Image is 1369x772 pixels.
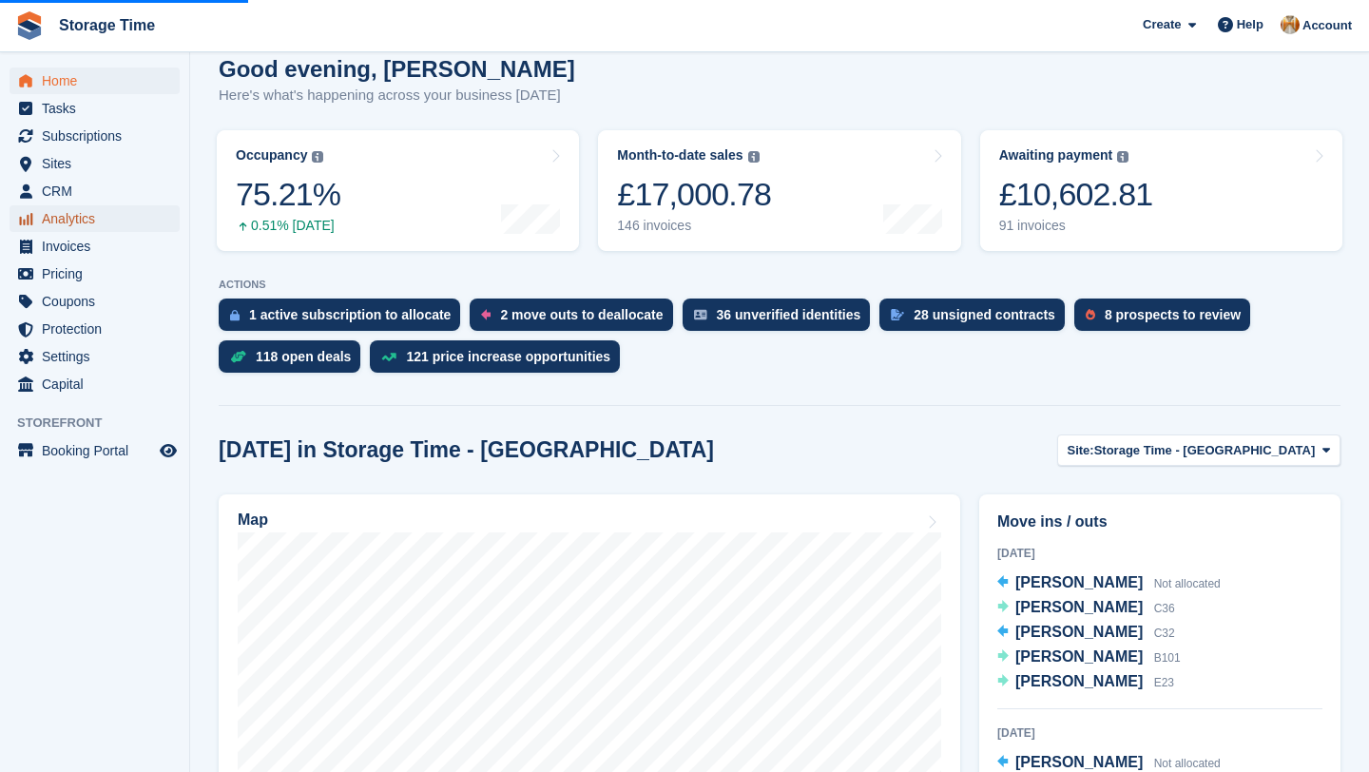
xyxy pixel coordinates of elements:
span: B101 [1154,651,1181,665]
a: [PERSON_NAME] C32 [997,621,1175,646]
img: prospect-51fa495bee0391a8d652442698ab0144808aea92771e9ea1ae160a38d050c398.svg [1086,309,1095,320]
span: CRM [42,178,156,204]
a: 118 open deals [219,340,370,382]
a: Awaiting payment £10,602.81 91 invoices [980,130,1342,251]
img: icon-info-grey-7440780725fd019a000dd9b08b2336e03edf1995a4989e88bcd33f0948082b44.svg [748,151,760,163]
span: Protection [42,316,156,342]
span: E23 [1154,676,1174,689]
a: menu [10,205,180,232]
a: menu [10,371,180,397]
img: icon-info-grey-7440780725fd019a000dd9b08b2336e03edf1995a4989e88bcd33f0948082b44.svg [1117,151,1128,163]
p: Here's what's happening across your business [DATE] [219,85,575,106]
div: 0.51% [DATE] [236,218,340,234]
span: [PERSON_NAME] [1015,673,1143,689]
span: [PERSON_NAME] [1015,624,1143,640]
a: menu [10,288,180,315]
div: 8 prospects to review [1105,307,1241,322]
span: Storefront [17,414,189,433]
div: 146 invoices [617,218,771,234]
span: [PERSON_NAME] [1015,754,1143,770]
div: 2 move outs to deallocate [500,307,663,322]
span: [PERSON_NAME] [1015,648,1143,665]
span: Tasks [42,95,156,122]
button: Site: Storage Time - [GEOGRAPHIC_DATA] [1057,434,1341,466]
div: £17,000.78 [617,175,771,214]
span: Sites [42,150,156,177]
div: 118 open deals [256,349,351,364]
a: [PERSON_NAME] C36 [997,596,1175,621]
img: icon-info-grey-7440780725fd019a000dd9b08b2336e03edf1995a4989e88bcd33f0948082b44.svg [312,151,323,163]
a: menu [10,261,180,287]
span: Not allocated [1154,577,1221,590]
div: 121 price increase opportunities [406,349,610,364]
img: Kizzy Sarwar [1281,15,1300,34]
img: stora-icon-8386f47178a22dfd0bd8f6a31ec36ba5ce8667c1dd55bd0f319d3a0aa187defe.svg [15,11,44,40]
span: Create [1143,15,1181,34]
span: Settings [42,343,156,370]
a: [PERSON_NAME] B101 [997,646,1181,670]
a: menu [10,68,180,94]
a: menu [10,123,180,149]
div: Month-to-date sales [617,147,742,164]
span: C32 [1154,627,1175,640]
div: 36 unverified identities [717,307,861,322]
a: Occupancy 75.21% 0.51% [DATE] [217,130,579,251]
a: menu [10,178,180,204]
h2: Move ins / outs [997,511,1322,533]
div: [DATE] [997,545,1322,562]
div: [DATE] [997,724,1322,742]
p: ACTIONS [219,279,1340,291]
span: Invoices [42,233,156,260]
span: Help [1237,15,1263,34]
span: Not allocated [1154,757,1221,770]
h2: Map [238,511,268,529]
span: Booking Portal [42,437,156,464]
a: menu [10,316,180,342]
div: 75.21% [236,175,340,214]
a: 8 prospects to review [1074,299,1260,340]
span: Pricing [42,261,156,287]
img: active_subscription_to_allocate_icon-d502201f5373d7db506a760aba3b589e785aa758c864c3986d89f69b8ff3... [230,309,240,321]
div: 91 invoices [999,218,1153,234]
a: 28 unsigned contracts [879,299,1074,340]
a: menu [10,95,180,122]
img: price_increase_opportunities-93ffe204e8149a01c8c9dc8f82e8f89637d9d84a8eef4429ea346261dce0b2c0.svg [381,353,396,361]
span: Analytics [42,205,156,232]
a: menu [10,437,180,464]
a: 2 move outs to deallocate [470,299,682,340]
div: 1 active subscription to allocate [249,307,451,322]
span: Coupons [42,288,156,315]
span: [PERSON_NAME] [1015,599,1143,615]
h1: Good evening, [PERSON_NAME] [219,56,575,82]
a: Storage Time [51,10,163,41]
div: Awaiting payment [999,147,1113,164]
a: Preview store [157,439,180,462]
div: Occupancy [236,147,307,164]
div: £10,602.81 [999,175,1153,214]
span: Capital [42,371,156,397]
img: deal-1b604bf984904fb50ccaf53a9ad4b4a5d6e5aea283cecdc64d6e3604feb123c2.svg [230,350,246,363]
img: contract_signature_icon-13c848040528278c33f63329250d36e43548de30e8caae1d1a13099fd9432cc5.svg [891,309,904,320]
a: Month-to-date sales £17,000.78 146 invoices [598,130,960,251]
span: C36 [1154,602,1175,615]
span: Site: [1068,441,1094,460]
img: move_outs_to_deallocate_icon-f764333ba52eb49d3ac5e1228854f67142a1ed5810a6f6cc68b1a99e826820c5.svg [481,309,491,320]
img: verify_identity-adf6edd0f0f0b5bbfe63781bf79b02c33cf7c696d77639b501bdc392416b5a36.svg [694,309,707,320]
span: Account [1302,16,1352,35]
h2: [DATE] in Storage Time - [GEOGRAPHIC_DATA] [219,437,714,463]
a: 121 price increase opportunities [370,340,629,382]
div: 28 unsigned contracts [914,307,1055,322]
a: 36 unverified identities [683,299,880,340]
span: Storage Time - [GEOGRAPHIC_DATA] [1094,441,1316,460]
a: menu [10,343,180,370]
a: [PERSON_NAME] E23 [997,670,1174,695]
span: Home [42,68,156,94]
span: [PERSON_NAME] [1015,574,1143,590]
a: menu [10,150,180,177]
span: Subscriptions [42,123,156,149]
a: 1 active subscription to allocate [219,299,470,340]
a: [PERSON_NAME] Not allocated [997,571,1221,596]
a: menu [10,233,180,260]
